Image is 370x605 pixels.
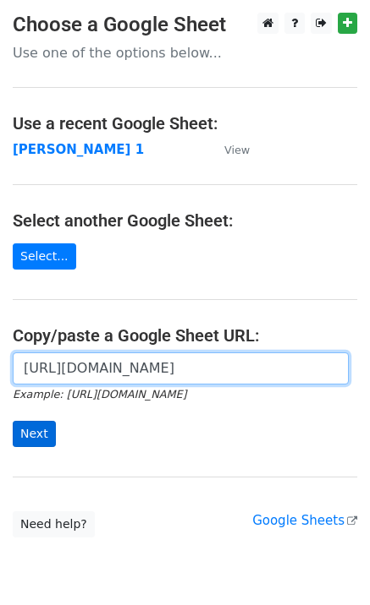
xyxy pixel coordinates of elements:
[252,513,357,528] a: Google Sheets
[13,421,56,447] input: Next
[13,210,357,231] h4: Select another Google Sheet:
[13,352,349,384] input: Paste your Google Sheet URL here
[13,511,95,537] a: Need help?
[13,13,357,37] h3: Choose a Google Sheet
[207,142,250,157] a: View
[13,243,76,270] a: Select...
[13,142,144,157] a: [PERSON_NAME] 1
[13,113,357,134] h4: Use a recent Google Sheet:
[13,388,186,401] small: Example: [URL][DOMAIN_NAME]
[13,44,357,62] p: Use one of the options below...
[285,524,370,605] iframe: Chat Widget
[224,144,250,156] small: View
[13,325,357,346] h4: Copy/paste a Google Sheet URL:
